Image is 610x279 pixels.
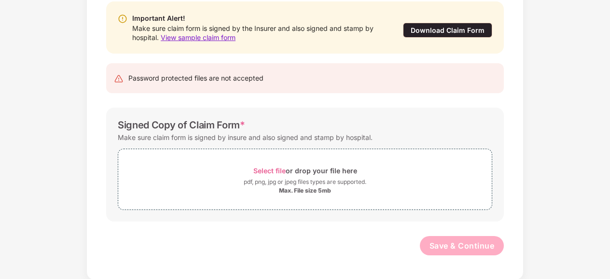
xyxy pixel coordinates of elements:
div: Password protected files are not accepted [128,73,263,84]
div: pdf, png, jpg or jpeg files types are supported. [244,177,366,187]
div: Important Alert! [132,13,383,24]
div: Download Claim Form [403,23,492,38]
div: Max. File size 5mb [279,187,331,195]
span: View sample claim form [161,33,236,42]
div: or drop your file here [253,164,357,177]
div: Make sure claim form is signed by insure and also signed and stamp by hospital. [118,131,373,144]
button: Save & Continue [420,236,504,255]
span: Select file [253,167,286,175]
div: Signed Copy of Claim Form [118,119,245,131]
img: svg+xml;base64,PHN2ZyB4bWxucz0iaHR0cDovL3d3dy53My5vcmcvMjAwMC9zdmciIHdpZHRoPSIyNCIgaGVpZ2h0PSIyNC... [114,74,124,84]
div: Make sure claim form is signed by the Insurer and also signed and stamp by hospital. [132,24,383,42]
img: svg+xml;base64,PHN2ZyBpZD0iV2FybmluZ18tXzIweDIwIiBkYXRhLW5hbWU9Ildhcm5pbmcgLSAyMHgyMCIgeG1sbnM9Im... [118,14,127,24]
span: Select fileor drop your file herepdf, png, jpg or jpeg files types are supported.Max. File size 5mb [118,156,492,202]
